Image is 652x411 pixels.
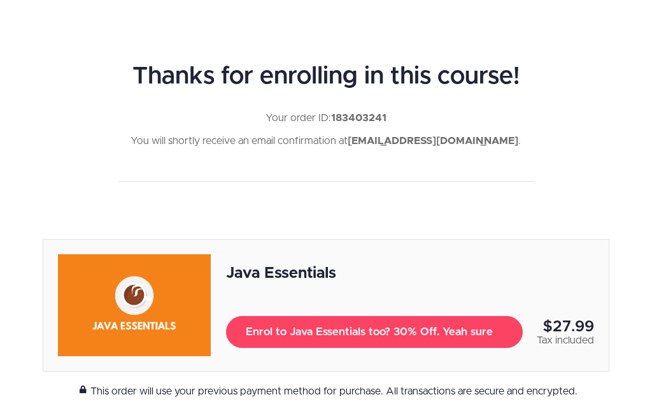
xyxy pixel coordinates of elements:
p: Your order ID: [118,110,534,126]
span: Enrol to Java Essentials too? 30% Off. Yeah sure [246,324,503,340]
strong: 183403241 [331,113,386,123]
h1: Thanks for enrolling in this course! [118,64,534,90]
button: Enrol to Java Essentials too? 30% Off. Yeah sure [226,316,523,348]
p: You will shortly receive an email confirmation at . [118,133,534,149]
div: $27.99 [537,321,594,333]
span: This order will use your previous payment method for purchase. All transactions are secure and en... [90,384,578,399]
div: Java Essentials [226,263,594,284]
strong: [EMAIL_ADDRESS][DOMAIN_NAME] [348,136,518,146]
div: Tax included [537,333,594,348]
